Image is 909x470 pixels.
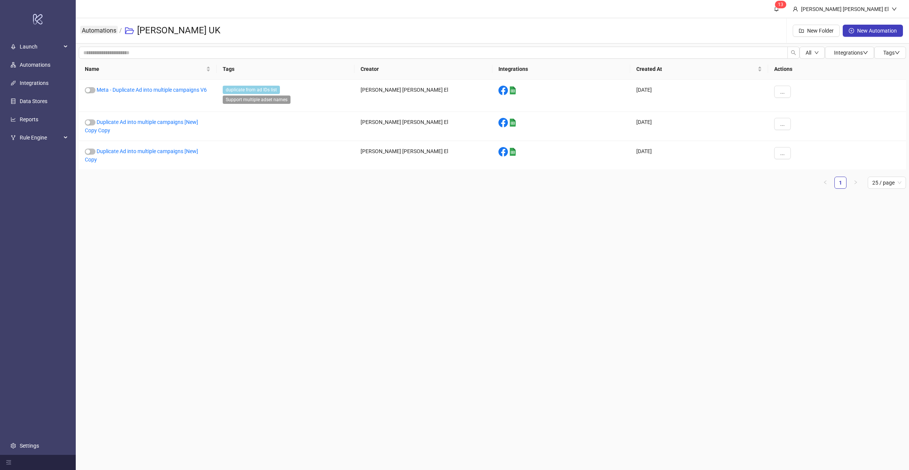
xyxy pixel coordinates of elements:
span: fork [11,135,16,141]
button: New Folder [793,25,840,37]
li: Previous Page [819,177,831,189]
a: Meta - Duplicate Ad into multiple campaigns V6 [97,87,207,93]
span: down [895,50,900,55]
a: Duplicate Ad into multiple campaigns [New] Copy Copy [85,119,198,133]
th: Creator [355,59,492,80]
span: New Folder [807,28,834,34]
a: Reports [20,117,38,123]
th: Tags [217,59,355,80]
button: right [850,177,862,189]
span: New Automation [857,28,897,34]
div: [DATE] [630,112,768,141]
button: New Automation [843,25,903,37]
li: 1 [834,177,847,189]
a: Automations [80,26,118,34]
div: [PERSON_NAME] [PERSON_NAME] El [355,141,492,170]
span: Tags [883,50,900,56]
span: down [863,50,868,55]
li: Next Page [850,177,862,189]
div: [PERSON_NAME] [PERSON_NAME] El [355,80,492,112]
span: All [806,50,811,56]
th: Name [79,59,217,80]
a: Integrations [20,80,48,86]
span: plus-circle [849,28,854,33]
div: [DATE] [630,141,768,170]
span: ... [780,121,785,127]
span: left [823,180,828,185]
sup: 13 [775,1,786,8]
span: ... [780,150,785,156]
div: [PERSON_NAME] [PERSON_NAME] El [798,5,892,13]
span: 1 [778,2,781,7]
button: Alldown [800,47,825,59]
span: Created At [636,65,756,73]
a: Automations [20,62,50,68]
li: / [119,19,122,43]
button: Tagsdown [874,47,906,59]
th: Actions [768,59,906,80]
button: Integrationsdown [825,47,874,59]
div: [PERSON_NAME] [PERSON_NAME] El [355,112,492,141]
span: 3 [781,2,783,7]
span: Rule Engine [20,130,61,146]
span: Integrations [834,50,868,56]
span: ... [780,89,785,95]
button: ... [774,118,791,130]
span: down [892,6,897,12]
a: Duplicate Ad into multiple campaigns [New] Copy [85,148,198,163]
span: bell [774,6,779,11]
div: Page Size [868,177,906,189]
a: Data Stores [20,99,47,105]
span: right [853,180,858,185]
span: user [793,6,798,12]
h3: [PERSON_NAME] UK [137,25,220,37]
button: ... [774,147,791,159]
th: Created At [630,59,768,80]
span: duplicate from ad IDs list [223,86,280,94]
div: [DATE] [630,80,768,112]
button: ... [774,86,791,98]
span: Name [85,65,205,73]
span: menu-fold [6,460,11,465]
span: Launch [20,39,61,55]
span: 25 / page [872,177,901,188]
span: rocket [11,44,16,50]
button: left [819,177,831,189]
span: down [814,50,819,55]
span: folder-add [799,28,804,33]
a: 1 [835,177,846,188]
span: folder-open [125,26,134,35]
span: Support multiple adset names [223,96,291,104]
a: Settings [20,443,39,449]
th: Integrations [492,59,630,80]
span: search [791,50,796,55]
